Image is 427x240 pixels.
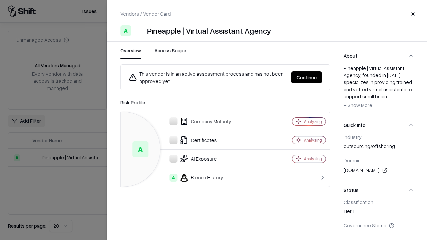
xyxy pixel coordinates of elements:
button: Continue [291,71,322,83]
div: A [169,174,177,182]
div: Breach History [126,174,269,182]
div: A [132,141,148,157]
div: Company Maturity [126,117,269,125]
div: Analyzing [304,119,322,124]
button: About [344,47,414,65]
div: Certificates [126,136,269,144]
button: Quick Info [344,116,414,134]
div: [DOMAIN_NAME] [344,166,414,174]
div: Pineapple | Virtual Assistant Agency [147,25,271,36]
div: Analyzing [304,137,322,143]
div: Classification [344,199,414,205]
p: Vendors / Vendor Card [120,10,171,17]
div: Analyzing [304,156,322,162]
div: About [344,65,414,116]
button: Access Scope [154,47,186,59]
div: Governance Status [344,222,414,228]
button: Overview [120,47,141,59]
div: outsourcing/offshoring [344,143,414,152]
div: Quick Info [344,134,414,181]
div: Domain [344,157,414,163]
button: Status [344,181,414,199]
img: Pineapple | Virtual Assistant Agency [134,25,144,36]
div: Tier 1 [344,208,414,217]
div: This vendor is in an active assessment process and has not been approved yet. [129,70,286,85]
button: + Show More [344,100,372,111]
div: Risk Profile [120,98,330,106]
div: AI Exposure [126,155,269,163]
div: Industry [344,134,414,140]
div: A [120,25,131,36]
div: Pineapple | Virtual Assistant Agency, founded in [DATE], specializes in providing trained and vet... [344,65,414,111]
span: + Show More [344,102,372,108]
span: ... [387,93,390,99]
